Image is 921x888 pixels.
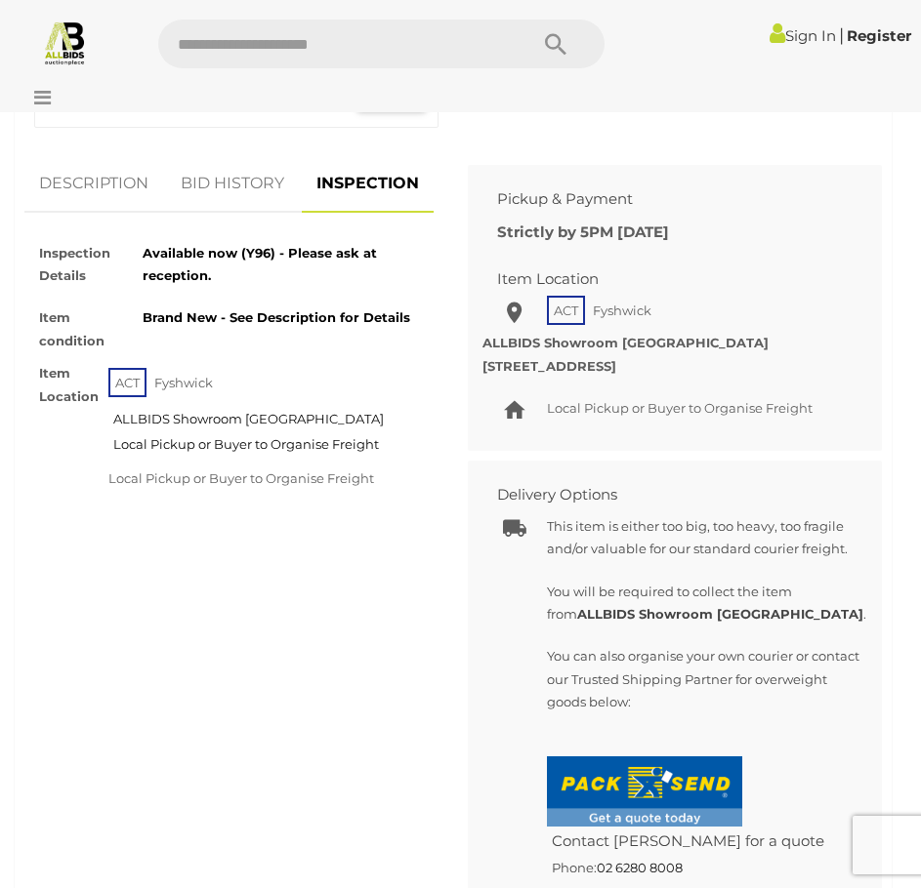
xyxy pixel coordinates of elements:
div: Local Pickup or Buyer to Organise Freight [108,432,424,456]
strong: Brand New - See Description for Details [143,309,410,325]
a: 02 6280 8008 [597,860,683,875]
span: ACT [108,368,147,397]
a: Register [847,26,911,45]
strong: ALLBIDS Showroom [GEOGRAPHIC_DATA] [482,335,769,350]
span: Local Pickup or Buyer to Organise Freight [547,400,813,416]
a: BID HISTORY [166,155,299,213]
p: You will be required to collect the item from . [547,581,867,626]
h2: Item Location [497,271,853,288]
h4: Contact [PERSON_NAME] for a quote [547,828,867,855]
b: ALLBIDS Showroom [GEOGRAPHIC_DATA] [577,606,863,622]
span: | [839,24,844,46]
a: INSPECTION [302,155,434,213]
a: Sign In [770,26,836,45]
img: Allbids.com.au [42,20,88,65]
strong: Item condition [39,309,105,347]
strong: [STREET_ADDRESS] [482,358,616,374]
strong: Inspection Details [39,245,110,283]
b: Strictly by 5PM [DATE] [497,222,669,241]
span: Fyshwick [149,370,218,395]
span: Fyshwick [588,298,656,323]
a: DESCRIPTION [24,155,163,213]
button: Search [507,20,605,68]
img: Fyshwick-AllBids-GETAQUOTE.png [547,756,742,827]
span: Local Pickup or Buyer to Organise Freight [108,470,374,486]
h2: Pickup & Payment [497,191,853,208]
strong: Item Location [39,365,99,403]
span: ACT [547,296,585,325]
div: ALLBIDS Showroom [GEOGRAPHIC_DATA] [108,407,424,430]
p: You can also organise your own courier or contact our Trusted Shipping Partner for overweight goo... [547,645,867,713]
h2: Delivery Options [497,487,853,504]
h5: Phone: [547,856,867,879]
p: This item is either too big, too heavy, too fragile and/or valuable for our standard courier frei... [547,515,867,561]
strong: Available now (Y96) - Please ask at reception. [143,245,377,283]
